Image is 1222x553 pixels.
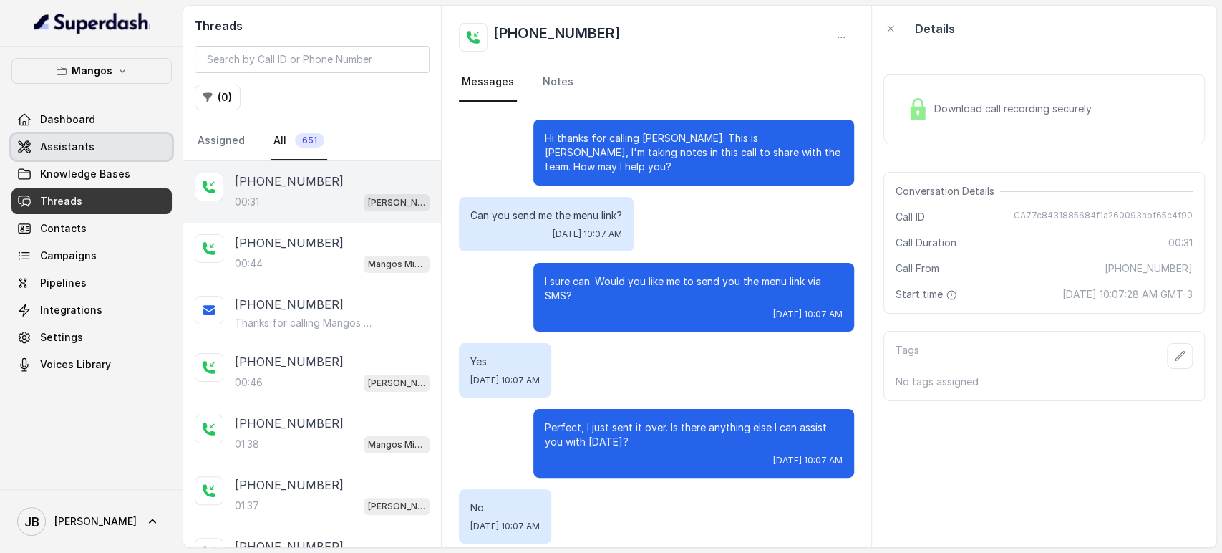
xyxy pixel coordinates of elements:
[235,415,344,432] p: [PHONE_NUMBER]
[235,173,344,190] p: [PHONE_NUMBER]
[459,63,517,102] a: Messages
[11,216,172,241] a: Contacts
[896,236,956,250] span: Call Duration
[1062,287,1193,302] span: [DATE] 10:07:28 AM GMT-3
[915,20,955,37] p: Details
[493,23,621,52] h2: [PHONE_NUMBER]
[40,112,95,127] span: Dashboard
[368,376,425,390] p: [PERSON_NAME]
[934,102,1097,116] span: Download call recording securely
[11,188,172,214] a: Threads
[271,122,327,160] a: All651
[235,353,344,370] p: [PHONE_NUMBER]
[540,63,576,102] a: Notes
[34,11,150,34] img: light.svg
[235,316,372,330] p: Thanks for calling Mangos Miami! Need directions? [URL][DOMAIN_NAME] Call managed by [URL] :)
[545,274,843,303] p: I sure can. Would you like me to send you the menu link via SMS?
[11,270,172,296] a: Pipelines
[40,303,102,317] span: Integrations
[11,243,172,269] a: Campaigns
[40,140,94,154] span: Assistants
[235,234,344,251] p: [PHONE_NUMBER]
[235,296,344,313] p: [PHONE_NUMBER]
[235,256,263,271] p: 00:44
[195,46,430,73] input: Search by Call ID or Phone Number
[235,195,259,209] p: 00:31
[24,514,39,529] text: JB
[470,375,540,386] span: [DATE] 10:07 AM
[545,131,843,174] p: Hi thanks for calling [PERSON_NAME]. This is [PERSON_NAME], I'm taking notes in this call to shar...
[11,297,172,323] a: Integrations
[40,221,87,236] span: Contacts
[40,357,111,372] span: Voices Library
[896,261,939,276] span: Call From
[896,343,919,369] p: Tags
[195,17,430,34] h2: Threads
[368,257,425,271] p: Mangos Miami
[40,249,97,263] span: Campaigns
[459,63,854,102] nav: Tabs
[368,499,425,514] p: [PERSON_NAME]
[1168,236,1193,250] span: 00:31
[54,514,137,529] span: [PERSON_NAME]
[773,455,843,466] span: [DATE] 10:07 AM
[195,85,241,110] button: (0)
[896,184,1000,198] span: Conversation Details
[72,62,112,80] p: Mangos
[896,210,925,224] span: Call ID
[11,352,172,378] a: Voices Library
[11,161,172,187] a: Knowledge Bases
[235,499,259,513] p: 01:37
[11,324,172,350] a: Settings
[907,98,928,120] img: Lock Icon
[896,287,960,302] span: Start time
[235,375,263,390] p: 00:46
[40,167,130,181] span: Knowledge Bases
[470,208,622,223] p: Can you send me the menu link?
[1105,261,1193,276] span: [PHONE_NUMBER]
[40,194,82,208] span: Threads
[295,133,324,148] span: 651
[470,355,540,369] p: Yes.
[11,134,172,160] a: Assistants
[368,438,425,452] p: Mangos Miami
[40,276,87,290] span: Pipelines
[470,521,540,532] span: [DATE] 10:07 AM
[40,330,83,345] span: Settings
[235,437,259,451] p: 01:38
[545,420,843,449] p: Perfect, I just sent it over. Is there anything else I can assist you with [DATE]?
[470,501,540,515] p: No.
[235,476,344,494] p: [PHONE_NUMBER]
[773,309,843,320] span: [DATE] 10:07 AM
[11,107,172,133] a: Dashboard
[896,375,1193,389] p: No tags assigned
[195,122,248,160] a: Assigned
[553,229,622,240] span: [DATE] 10:07 AM
[368,196,425,210] p: [PERSON_NAME]
[11,501,172,542] a: [PERSON_NAME]
[195,122,430,160] nav: Tabs
[1014,210,1193,224] span: CA77c8431885684f1a260093abf65c4f90
[11,58,172,84] button: Mangos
